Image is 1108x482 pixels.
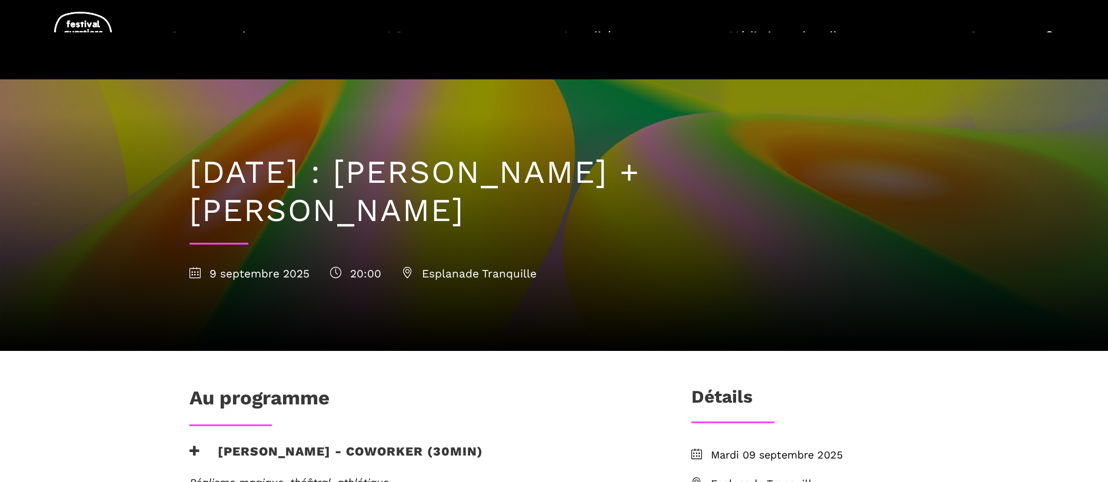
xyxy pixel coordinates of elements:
img: logo-fqd-med [54,12,113,59]
h1: Au programme [189,386,330,416]
span: 9 septembre 2025 [189,267,310,280]
a: Actualités [562,26,619,61]
a: Programmation [172,26,275,61]
span: 20:00 [330,267,381,280]
h1: [DATE] : [PERSON_NAME] + [PERSON_NAME] [189,153,919,230]
span: Esplanade Tranquille [402,267,537,280]
a: Contact [969,26,1014,61]
a: Médiation culturelle [729,26,859,61]
h3: Détails [691,386,753,416]
span: Mardi 09 septembre 2025 [711,447,919,464]
h3: [PERSON_NAME] - coworker (30min) [189,444,483,473]
a: A Propos [385,26,452,61]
